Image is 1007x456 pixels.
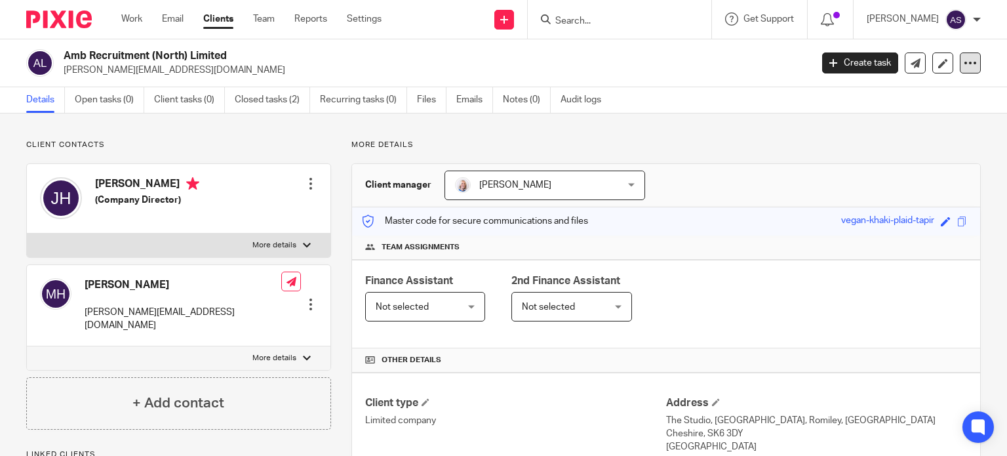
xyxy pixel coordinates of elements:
[253,12,275,26] a: Team
[554,16,672,28] input: Search
[162,12,184,26] a: Email
[320,87,407,113] a: Recurring tasks (0)
[252,353,296,363] p: More details
[503,87,551,113] a: Notes (0)
[365,178,431,192] h3: Client manager
[666,440,967,453] p: [GEOGRAPHIC_DATA]
[75,87,144,113] a: Open tasks (0)
[26,140,331,150] p: Client contacts
[362,215,588,228] p: Master code for secure communications and files
[455,177,471,193] img: Low%20Res%20-%20Your%20Support%20Team%20-5.jpg
[666,396,967,410] h4: Address
[522,302,575,312] span: Not selected
[64,64,802,77] p: [PERSON_NAME][EMAIL_ADDRESS][DOMAIN_NAME]
[64,49,655,63] h2: Amb Recruitment (North) Limited
[26,10,92,28] img: Pixie
[867,12,939,26] p: [PERSON_NAME]
[351,140,981,150] p: More details
[132,393,224,413] h4: + Add contact
[822,52,898,73] a: Create task
[40,177,82,219] img: svg%3E
[365,276,453,286] span: Finance Assistant
[382,242,460,253] span: Team assignments
[121,12,142,26] a: Work
[743,14,794,24] span: Get Support
[417,87,446,113] a: Files
[479,180,551,190] span: [PERSON_NAME]
[85,278,281,292] h4: [PERSON_NAME]
[365,414,666,427] p: Limited company
[252,240,296,251] p: More details
[26,49,54,77] img: svg%3E
[26,87,65,113] a: Details
[945,9,966,30] img: svg%3E
[203,12,233,26] a: Clients
[666,414,967,427] p: The Studio, [GEOGRAPHIC_DATA], Romiley, [GEOGRAPHIC_DATA]
[456,87,493,113] a: Emails
[40,278,71,310] img: svg%3E
[365,396,666,410] h4: Client type
[561,87,611,113] a: Audit logs
[85,306,281,333] p: [PERSON_NAME][EMAIL_ADDRESS][DOMAIN_NAME]
[294,12,327,26] a: Reports
[382,355,441,365] span: Other details
[95,194,199,207] h5: (Company Director)
[511,276,620,286] span: 2nd Finance Assistant
[666,427,967,440] p: Cheshire, SK6 3DY
[235,87,310,113] a: Closed tasks (2)
[154,87,225,113] a: Client tasks (0)
[95,177,199,194] h4: [PERSON_NAME]
[186,177,199,190] i: Primary
[347,12,382,26] a: Settings
[841,214,934,229] div: vegan-khaki-plaid-tapir
[376,302,429,312] span: Not selected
